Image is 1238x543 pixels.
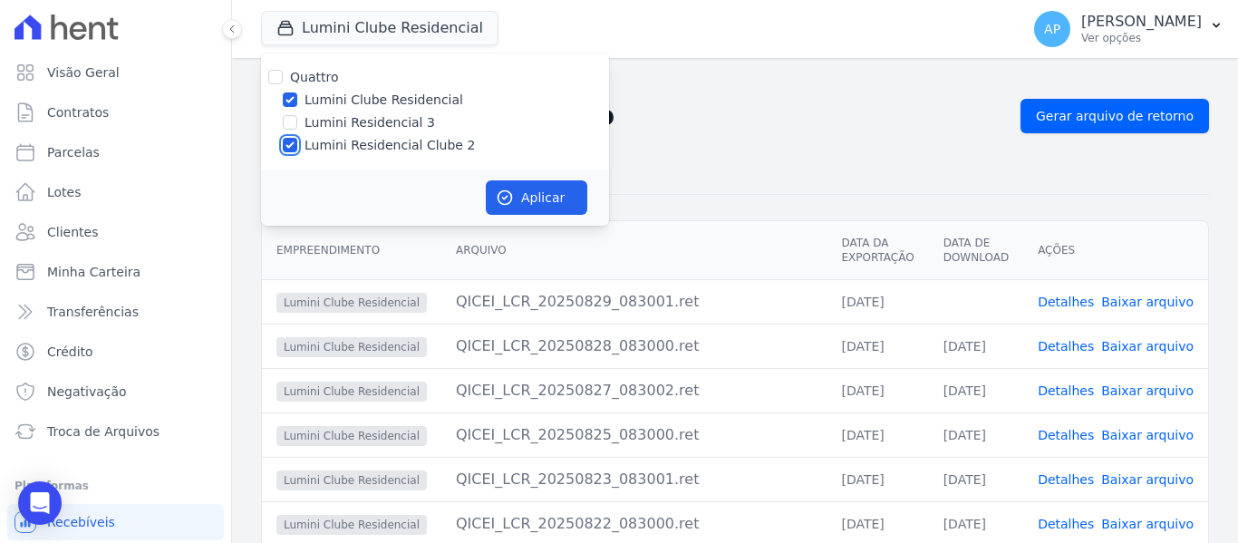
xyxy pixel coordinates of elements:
span: Transferências [47,303,139,321]
a: Transferências [7,294,224,330]
nav: Breadcrumb [261,73,1209,92]
button: AP [PERSON_NAME] Ver opções [1020,4,1238,54]
span: Lumini Clube Residencial [276,426,427,446]
span: Lumini Clube Residencial [276,337,427,357]
td: [DATE] [929,412,1023,457]
button: Lumini Clube Residencial [261,11,498,45]
span: Parcelas [47,143,100,161]
a: Lotes [7,174,224,210]
a: Crédito [7,334,224,370]
th: Data da Exportação [827,221,928,280]
a: Detalhes [1038,472,1094,487]
td: [DATE] [929,457,1023,501]
p: Ver opções [1081,31,1202,45]
td: [DATE] [827,324,928,368]
a: Clientes [7,214,224,250]
div: QICEI_LCR_20250829_083001.ret [456,291,813,313]
a: Negativação [7,373,224,410]
label: Quattro [290,70,338,84]
a: Contratos [7,94,224,131]
a: Minha Carteira [7,254,224,290]
span: AP [1044,23,1060,35]
span: Lumini Clube Residencial [276,515,427,535]
div: QICEI_LCR_20250828_083000.ret [456,335,813,357]
span: Lumini Clube Residencial [276,470,427,490]
div: QICEI_LCR_20250822_083000.ret [456,513,813,535]
div: Open Intercom Messenger [18,481,62,525]
a: Baixar arquivo [1101,428,1194,442]
h2: Exportações de Retorno [261,100,1006,132]
span: Contratos [47,103,109,121]
span: Visão Geral [47,63,120,82]
label: Lumini Clube Residencial [305,91,463,110]
span: Recebíveis [47,513,115,531]
a: Parcelas [7,134,224,170]
span: Troca de Arquivos [47,422,160,441]
th: Empreendimento [262,221,441,280]
p: [PERSON_NAME] [1081,13,1202,31]
td: [DATE] [827,279,928,324]
span: Gerar arquivo de retorno [1036,107,1194,125]
div: QICEI_LCR_20250827_083002.ret [456,380,813,402]
a: Baixar arquivo [1101,339,1194,354]
a: Baixar arquivo [1101,295,1194,309]
th: Data de Download [929,221,1023,280]
th: Ações [1023,221,1208,280]
div: Plataformas [15,475,217,497]
a: Baixar arquivo [1101,472,1194,487]
a: Detalhes [1038,383,1094,398]
span: Lumini Clube Residencial [276,293,427,313]
a: Baixar arquivo [1101,383,1194,398]
span: Negativação [47,383,127,401]
button: Aplicar [486,180,587,215]
span: Crédito [47,343,93,361]
span: Minha Carteira [47,263,140,281]
a: Detalhes [1038,295,1094,309]
a: Detalhes [1038,517,1094,531]
a: Gerar arquivo de retorno [1020,99,1209,133]
div: QICEI_LCR_20250825_083000.ret [456,424,813,446]
a: Troca de Arquivos [7,413,224,450]
span: Lumini Clube Residencial [276,382,427,402]
a: Baixar arquivo [1101,517,1194,531]
a: Visão Geral [7,54,224,91]
a: Detalhes [1038,428,1094,442]
td: [DATE] [827,412,928,457]
a: Recebíveis [7,504,224,540]
td: [DATE] [827,457,928,501]
th: Arquivo [441,221,827,280]
td: [DATE] [929,368,1023,412]
a: Detalhes [1038,339,1094,354]
label: Lumini Residencial 3 [305,113,435,132]
td: [DATE] [929,324,1023,368]
span: Lotes [47,183,82,201]
span: Clientes [47,223,98,241]
td: [DATE] [827,368,928,412]
label: Lumini Residencial Clube 2 [305,136,475,155]
div: QICEI_LCR_20250823_083001.ret [456,469,813,490]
